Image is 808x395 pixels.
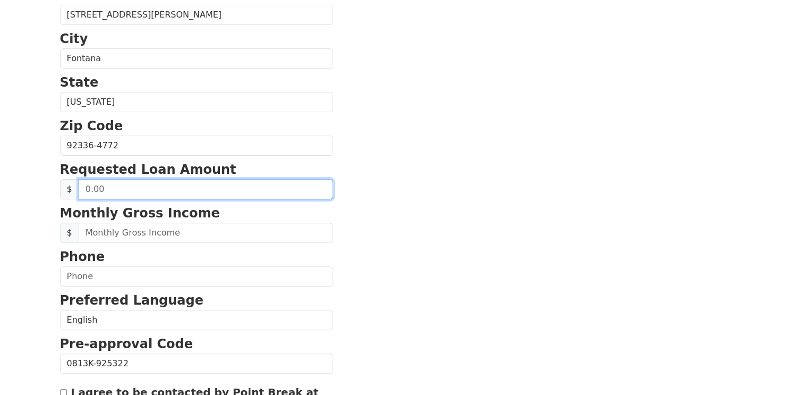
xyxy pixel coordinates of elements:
[60,31,88,46] strong: City
[60,337,193,351] strong: Pre-approval Code
[60,162,236,177] strong: Requested Loan Amount
[79,223,333,243] input: Monthly Gross Income
[60,179,79,199] span: $
[60,204,333,223] p: Monthly Gross Income
[60,266,333,287] input: Phone
[60,119,123,133] strong: Zip Code
[60,75,99,90] strong: State
[60,249,105,264] strong: Phone
[60,354,333,374] input: Pre-approval Code
[60,5,333,25] input: Street Address
[60,48,333,69] input: City
[60,136,333,156] input: Zip Code
[60,223,79,243] span: $
[79,179,333,199] input: 0.00
[60,293,203,308] strong: Preferred Language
